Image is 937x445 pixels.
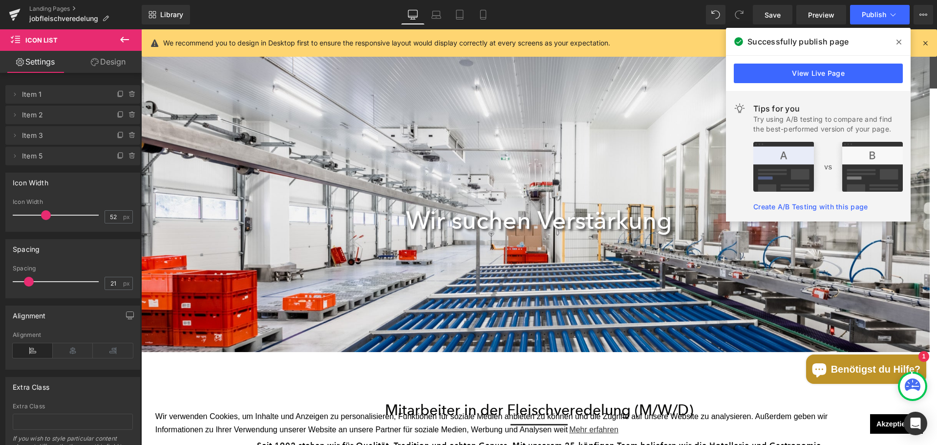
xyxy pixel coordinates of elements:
[471,5,495,24] a: Mobile
[808,10,834,20] span: Preview
[22,106,104,124] span: Item 2
[734,64,903,83] a: View Live Page
[734,103,745,114] img: light.svg
[13,403,133,410] div: Extra Class
[765,10,781,20] span: Save
[22,126,104,145] span: Item 3
[142,5,190,24] a: New Library
[753,114,903,134] div: Try using A/B testing to compare and find the best-performed version of your page.
[160,10,183,19] span: Library
[29,15,98,22] span: jobfleischveredelung
[13,265,133,272] div: Spacing
[425,5,448,24] a: Laptop
[13,306,46,320] div: Alignment
[25,36,58,44] span: Icon List
[112,372,684,390] h1: Mitarbeiter in der Fleischveredelung (M/W/D)
[706,5,725,24] button: Undo
[914,5,933,24] button: More
[73,51,144,73] a: Design
[850,5,910,24] button: Publish
[747,36,849,47] span: Successfully publish page
[13,240,40,253] div: Spacing
[904,412,927,435] div: Open Intercom Messenger
[13,199,133,205] div: Icon Width
[13,173,48,187] div: Icon Width
[729,5,749,24] button: Redo
[401,5,425,24] a: Desktop
[753,202,868,211] a: Create A/B Testing with this page
[163,38,610,48] p: We recommend you to design in Desktop first to ensure the responsive layout would display correct...
[22,85,104,104] span: Item 1
[123,214,131,220] span: px
[862,11,886,19] span: Publish
[796,5,846,24] a: Preview
[662,325,788,357] inbox-online-store-chat: Onlineshop-Chat von Shopify
[13,332,133,338] div: Alignment
[22,147,104,165] span: Item 5
[753,142,903,192] img: tip.png
[123,280,131,287] span: px
[448,5,471,24] a: Tablet
[29,5,142,13] a: Landing Pages
[13,378,49,391] div: Extra Class
[753,103,903,114] div: Tips for you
